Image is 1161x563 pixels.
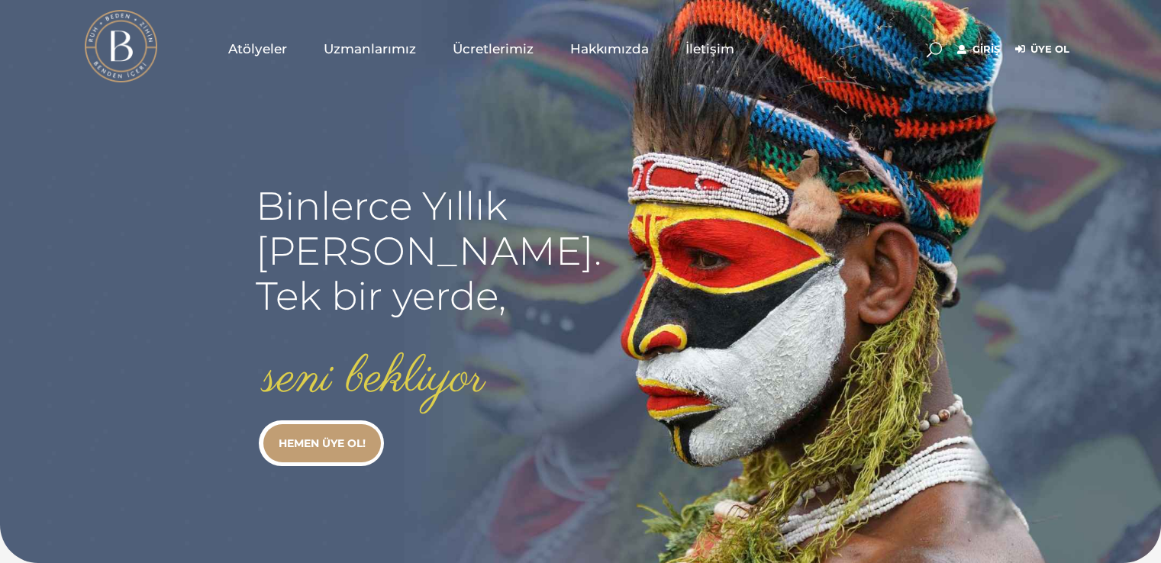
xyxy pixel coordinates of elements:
rs-layer: seni bekliyor [263,350,485,407]
a: Hakkımızda [552,11,667,87]
span: Ücretlerimiz [453,40,534,58]
span: Atölyeler [228,40,287,58]
span: Hakkımızda [570,40,649,58]
a: HEMEN ÜYE OL! [263,424,381,462]
span: Uzmanlarımız [324,40,416,58]
a: Giriş [957,40,1000,59]
a: Ücretlerimiz [434,11,552,87]
a: Uzmanlarımız [305,11,434,87]
span: İletişim [685,40,734,58]
rs-layer: Binlerce Yıllık [PERSON_NAME]. Tek bir yerde, [256,184,601,319]
a: İletişim [667,11,753,87]
a: Atölyeler [210,11,305,87]
img: light logo [85,10,157,82]
a: Üye Ol [1015,40,1069,59]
